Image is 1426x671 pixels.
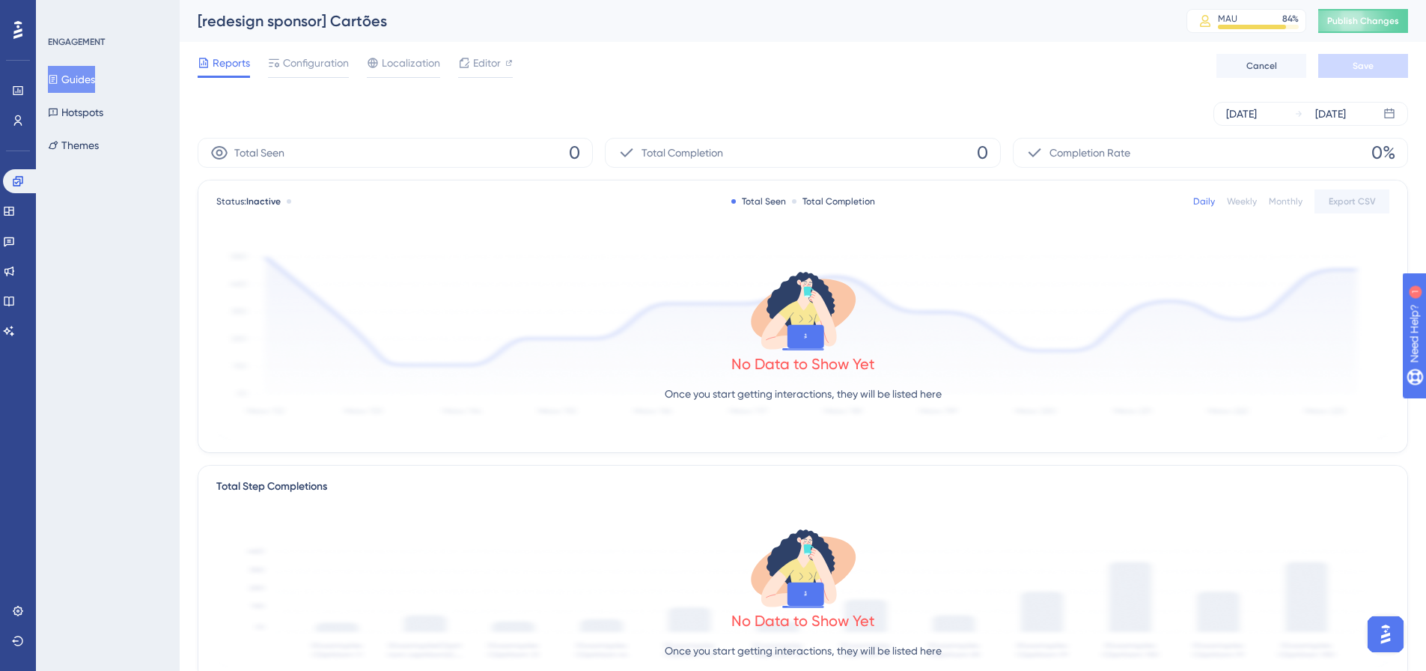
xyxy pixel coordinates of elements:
div: Total Step Completions [216,478,327,496]
span: 0 [569,141,580,165]
span: Export CSV [1329,195,1376,207]
p: Once you start getting interactions, they will be listed here [665,642,942,660]
div: Total Seen [731,195,786,207]
div: Monthly [1269,195,1302,207]
span: Localization [382,54,440,72]
span: Status: [216,195,281,207]
span: 0 [977,141,988,165]
button: Hotspots [48,99,103,126]
span: Total Seen [234,144,284,162]
div: [DATE] [1315,105,1346,123]
div: 84 % [1282,13,1299,25]
button: Export CSV [1314,189,1389,213]
span: Publish Changes [1327,15,1399,27]
button: Save [1318,54,1408,78]
div: Weekly [1227,195,1257,207]
span: Need Help? [35,4,94,22]
button: Publish Changes [1318,9,1408,33]
button: Guides [48,66,95,93]
span: Completion Rate [1049,144,1130,162]
div: [DATE] [1226,105,1257,123]
button: Themes [48,132,99,159]
span: Configuration [283,54,349,72]
div: No Data to Show Yet [731,353,875,374]
span: Save [1353,60,1374,72]
div: ENGAGEMENT [48,36,105,48]
div: No Data to Show Yet [731,610,875,631]
div: [redesign sponsor] Cartões [198,10,1149,31]
button: Cancel [1216,54,1306,78]
div: MAU [1218,13,1237,25]
span: Total Completion [642,144,723,162]
span: Editor [473,54,501,72]
div: Daily [1193,195,1215,207]
span: Cancel [1246,60,1277,72]
div: 1 [104,7,109,19]
span: 0% [1371,141,1395,165]
p: Once you start getting interactions, they will be listed here [665,385,942,403]
iframe: UserGuiding AI Assistant Launcher [1363,612,1408,657]
span: Reports [213,54,250,72]
div: Total Completion [792,195,875,207]
span: Inactive [246,196,281,207]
